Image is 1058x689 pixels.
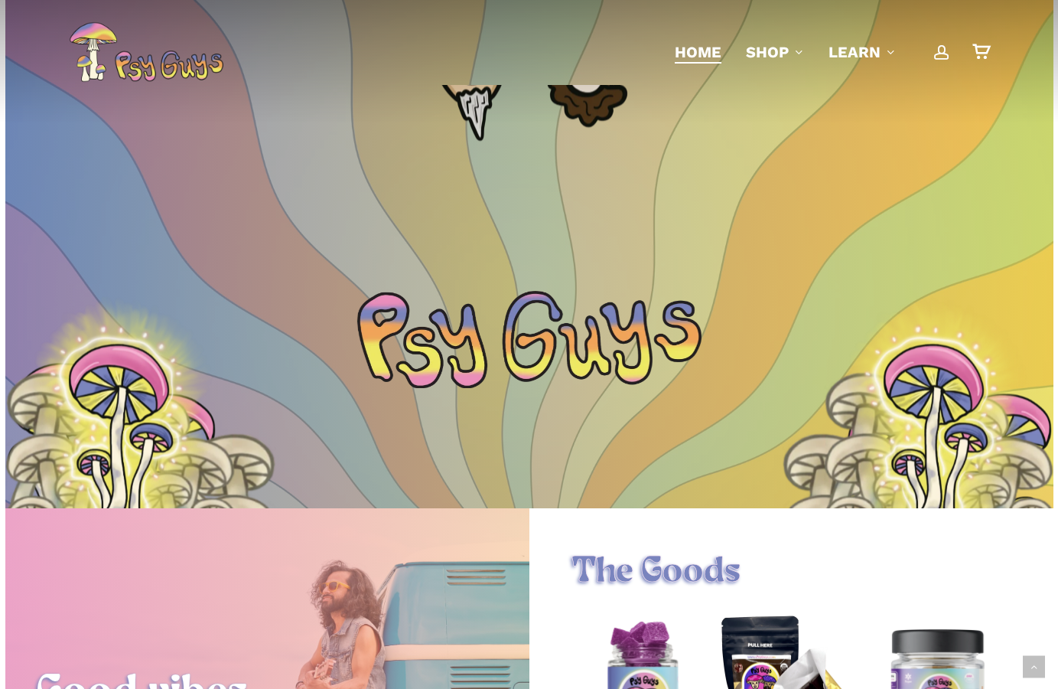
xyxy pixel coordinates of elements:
[746,43,789,61] span: Shop
[1023,656,1045,678] a: Back to top
[26,296,217,571] img: Colorful psychedelic mushrooms with pink, blue, and yellow patterns on a glowing yellow background.
[841,296,1032,571] img: Colorful psychedelic mushrooms with pink, blue, and yellow patterns on a glowing yellow background.
[824,312,1053,548] img: Illustration of a cluster of tall mushrooms with light caps and dark gills, viewed from below.
[782,373,1011,609] img: Illustration of a cluster of tall mushrooms with light caps and dark gills, viewed from below.
[357,291,702,388] img: Psychedelic PsyGuys Text Logo
[571,551,1011,594] h1: The Goods
[675,43,721,61] span: Home
[5,312,235,548] img: Illustration of a cluster of tall mushrooms with light caps and dark gills, viewed from below.
[746,41,804,63] a: Shop
[675,41,721,63] a: Home
[828,41,896,63] a: Learn
[828,43,881,61] span: Learn
[972,44,989,60] a: Cart
[69,21,223,83] img: PsyGuys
